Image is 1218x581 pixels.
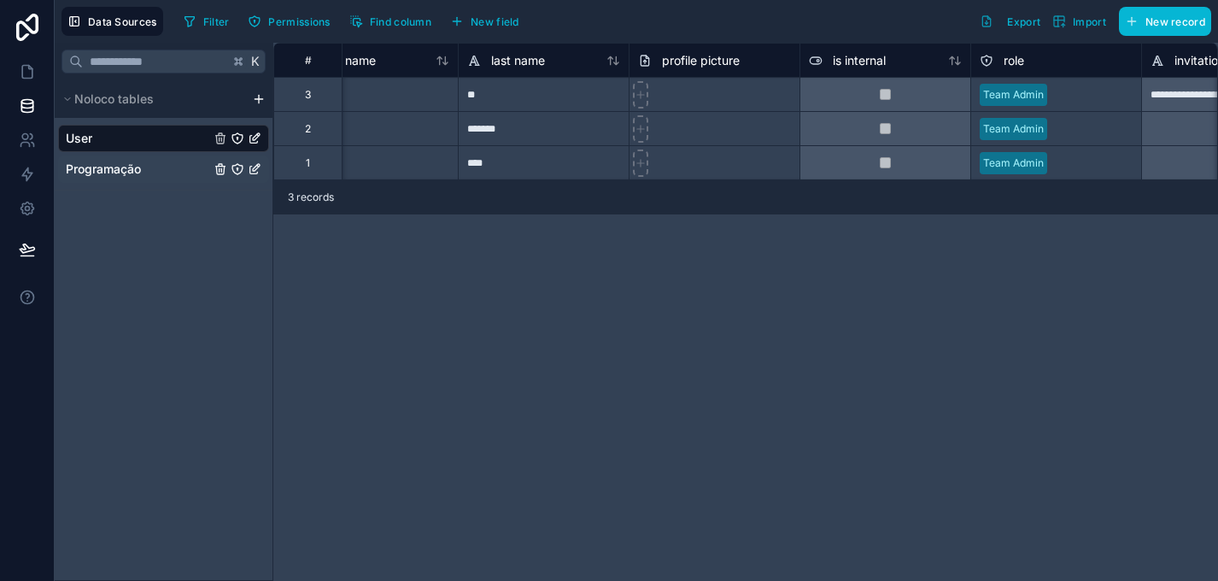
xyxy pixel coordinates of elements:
div: 1 [306,156,310,170]
div: Team Admin [983,121,1044,137]
span: first name [320,52,376,69]
span: Filter [203,15,230,28]
a: Permissions [242,9,343,34]
a: New record [1112,7,1211,36]
button: Data Sources [61,7,163,36]
div: # [287,54,329,67]
span: K [249,56,261,67]
span: Permissions [268,15,330,28]
div: 2 [305,122,311,136]
span: profile picture [662,52,740,69]
span: 3 records [288,191,334,204]
div: 3 [305,88,311,102]
button: Permissions [242,9,336,34]
span: New field [471,15,519,28]
span: Data Sources [88,15,157,28]
button: Find column [343,9,437,34]
div: Team Admin [983,156,1044,171]
button: Filter [177,9,236,34]
span: is internal [833,52,886,69]
div: Team Admin [983,87,1044,103]
button: Export [974,7,1046,36]
button: New record [1119,7,1211,36]
button: New field [444,9,525,34]
span: Import [1073,15,1106,28]
span: Find column [370,15,431,28]
button: Import [1046,7,1112,36]
span: New record [1145,15,1205,28]
span: last name [491,52,545,69]
span: role [1004,52,1024,69]
span: Export [1007,15,1040,28]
